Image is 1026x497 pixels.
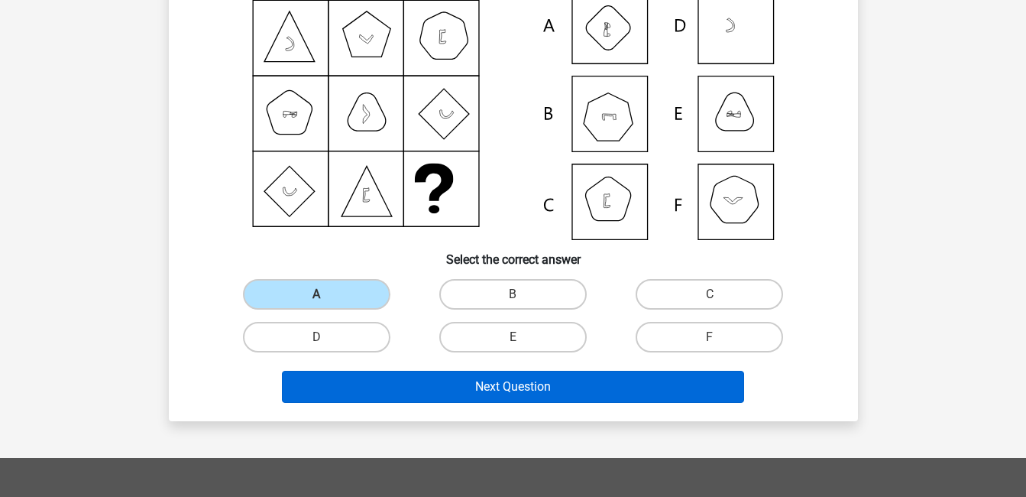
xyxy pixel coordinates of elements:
[439,322,587,352] label: E
[282,371,744,403] button: Next Question
[636,279,783,310] label: C
[243,279,390,310] label: A
[243,322,390,352] label: D
[636,322,783,352] label: F
[193,240,833,267] h6: Select the correct answer
[439,279,587,310] label: B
